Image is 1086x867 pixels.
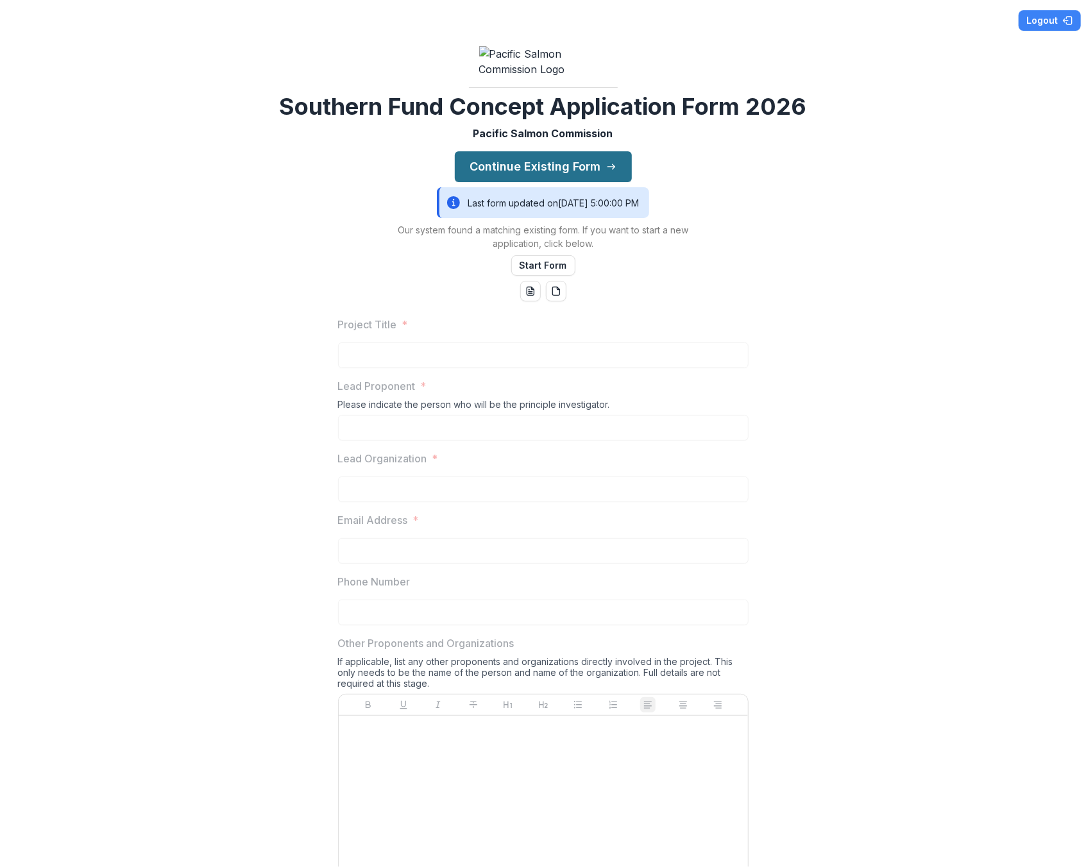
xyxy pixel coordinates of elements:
[511,255,575,276] button: Start Form
[383,223,704,250] p: Our system found a matching existing form. If you want to start a new application, click below.
[280,93,807,121] h2: Southern Fund Concept Application Form 2026
[338,512,408,528] p: Email Address
[466,697,481,712] button: Strike
[455,151,632,182] button: Continue Existing Form
[675,697,691,712] button: Align Center
[479,46,607,77] img: Pacific Salmon Commission Logo
[536,697,551,712] button: Heading 2
[606,697,621,712] button: Ordered List
[500,697,516,712] button: Heading 1
[570,697,586,712] button: Bullet List
[473,126,613,141] p: Pacific Salmon Commission
[520,281,541,301] button: word-download
[338,656,749,694] div: If applicable, list any other proponents and organizations directly involved in the project. This...
[430,697,446,712] button: Italicize
[710,697,725,712] button: Align Right
[338,317,397,332] p: Project Title
[338,399,749,415] div: Please indicate the person who will be the principle investigator.
[361,697,376,712] button: Bold
[396,697,411,712] button: Underline
[338,451,427,466] p: Lead Organization
[1019,10,1081,31] button: Logout
[546,281,566,301] button: pdf-download
[338,574,411,589] p: Phone Number
[437,187,649,218] div: Last form updated on [DATE] 5:00:00 PM
[338,378,416,394] p: Lead Proponent
[640,697,656,712] button: Align Left
[338,636,514,651] p: Other Proponents and Organizations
